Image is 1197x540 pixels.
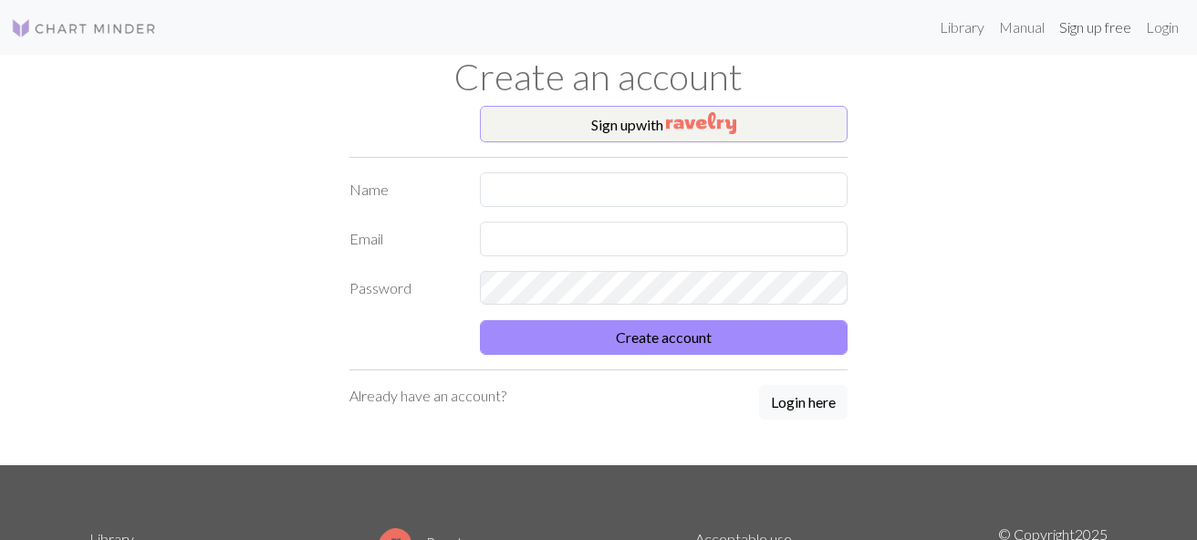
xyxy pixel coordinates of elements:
a: Login here [759,385,848,421]
label: Email [338,222,469,256]
a: Library [932,9,992,46]
label: Name [338,172,469,207]
label: Password [338,271,469,306]
p: Already have an account? [349,385,506,407]
img: Logo [11,17,157,39]
a: Login [1139,9,1186,46]
h1: Create an account [78,55,1119,99]
button: Login here [759,385,848,420]
button: Sign upwith [480,106,848,142]
a: Sign up free [1052,9,1139,46]
button: Create account [480,320,848,355]
img: Ravelry [666,112,736,134]
a: Manual [992,9,1052,46]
